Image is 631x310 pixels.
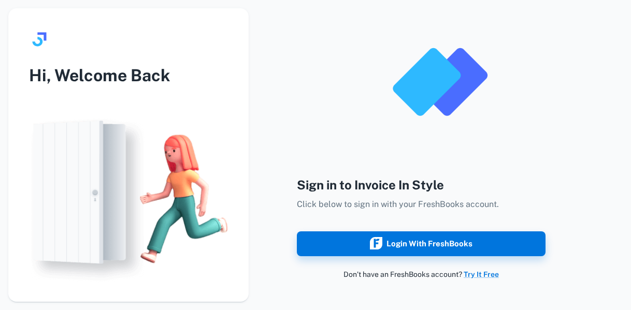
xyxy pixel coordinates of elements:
[8,63,249,88] h3: Hi, Welcome Back
[8,109,249,289] img: login
[388,31,492,134] img: logo_invoice_in_style_app.png
[297,231,546,256] button: Login with FreshBooks
[297,198,546,211] p: Click below to sign in with your FreshBooks account.
[297,175,546,194] h4: Sign in to Invoice In Style
[464,270,499,278] a: Try It Free
[297,269,546,280] p: Don’t have an FreshBooks account?
[29,29,50,50] img: logo.svg
[370,237,472,250] div: Login with FreshBooks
